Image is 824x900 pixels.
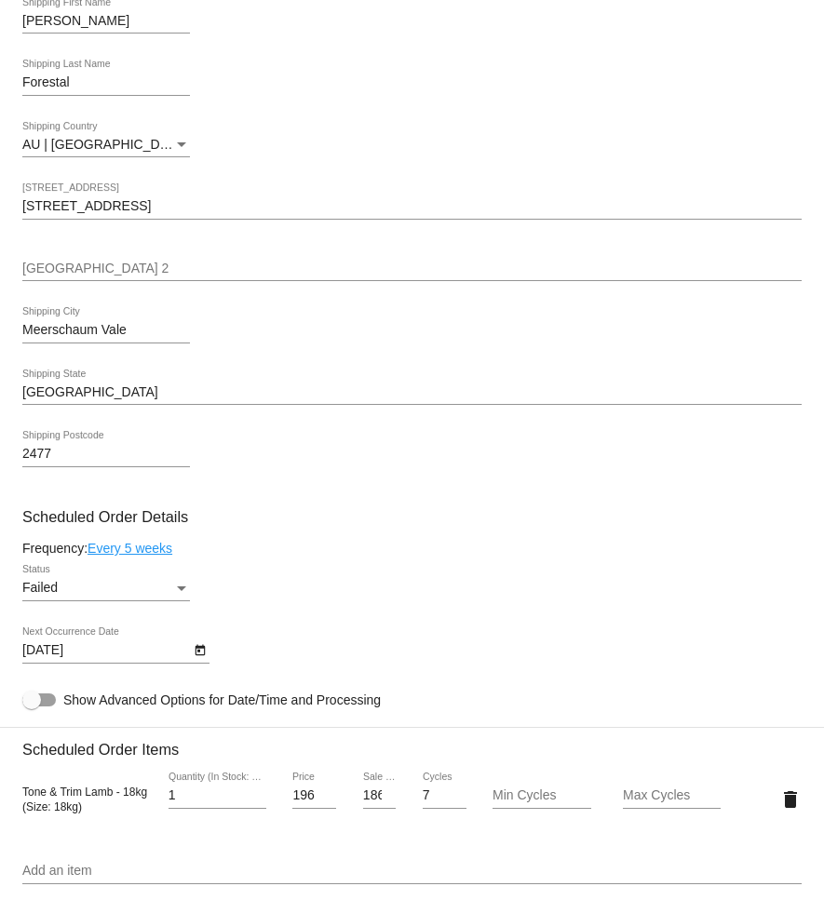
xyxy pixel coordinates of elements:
[22,14,190,29] input: Shipping First Name
[22,323,190,338] input: Shipping City
[63,691,381,709] span: Show Advanced Options for Date/Time and Processing
[292,788,336,803] input: Price
[22,137,187,152] span: AU | [GEOGRAPHIC_DATA]
[22,643,190,658] input: Next Occurrence Date
[22,786,147,813] span: Tone & Trim Lamb - 18kg (Size: 18kg)
[22,385,802,400] input: Shipping State
[363,788,396,803] input: Sale Price
[22,262,802,276] input: Shipping Street 2
[22,580,58,595] span: Failed
[22,864,802,879] input: Add an item
[22,508,802,526] h3: Scheduled Order Details
[22,75,190,90] input: Shipping Last Name
[779,788,802,811] mat-icon: delete
[88,541,172,556] a: Every 5 weeks
[22,581,190,596] mat-select: Status
[169,788,266,803] input: Quantity (In Stock: 590)
[623,788,721,803] input: Max Cycles
[22,727,802,759] h3: Scheduled Order Items
[22,138,190,153] mat-select: Shipping Country
[22,199,802,214] input: Shipping Street 1
[190,639,209,659] button: Open calendar
[22,447,190,462] input: Shipping Postcode
[22,541,802,556] div: Frequency:
[493,788,590,803] input: Min Cycles
[423,788,466,803] input: Cycles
